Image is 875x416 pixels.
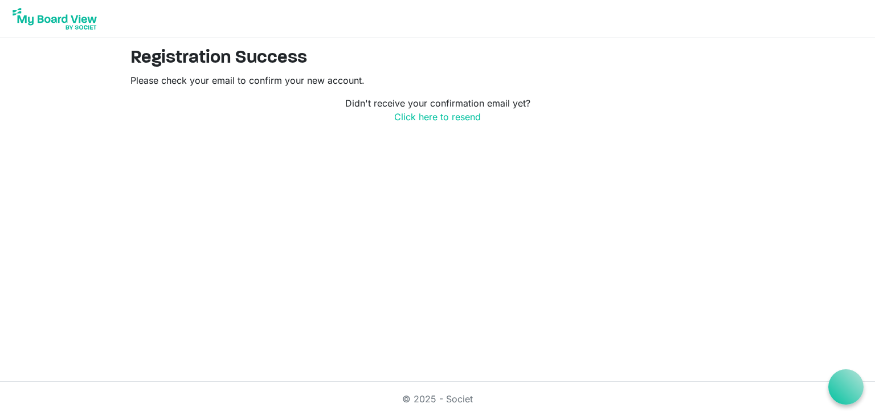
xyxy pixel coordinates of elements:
[394,111,481,123] a: Click here to resend
[402,393,473,405] a: © 2025 - Societ
[130,47,745,69] h2: Registration Success
[9,5,100,33] img: My Board View Logo
[130,96,745,124] p: Didn't receive your confirmation email yet?
[130,74,745,87] p: Please check your email to confirm your new account.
